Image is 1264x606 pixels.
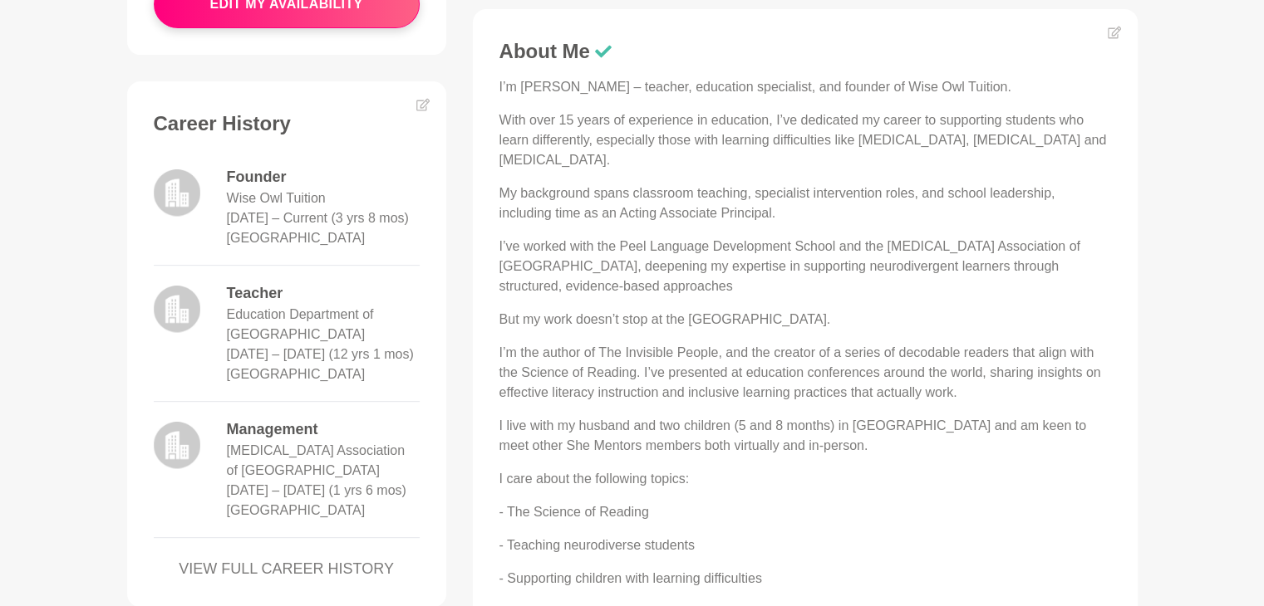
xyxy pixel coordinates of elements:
p: I care about the following topics: [499,469,1111,489]
p: But my work doesn’t stop at the [GEOGRAPHIC_DATA]. [499,310,1111,330]
p: My background spans classroom teaching, specialist intervention roles, and school leadership, inc... [499,183,1111,223]
time: [DATE] – [DATE] (12 yrs 1 mos) [227,347,414,361]
time: [DATE] – Current (3 yrs 8 mos) [227,211,409,225]
dd: January 2022 – Current (3 yrs 8 mos) [227,208,409,228]
dd: Teacher [227,282,420,305]
p: - Teaching neurodiverse students [499,535,1111,555]
a: VIEW FULL CAREER HISTORY [154,558,420,580]
p: I’m the author of The Invisible People, and the creator of a series of decodable readers that ali... [499,343,1111,403]
dd: Founder [227,166,420,188]
h3: Career History [154,111,420,136]
p: I’m [PERSON_NAME] – teacher, education specialist, and founder of Wise Owl Tuition. [499,77,1111,97]
img: logo [154,286,200,332]
p: - The Science of Reading [499,502,1111,522]
img: logo [154,422,200,468]
p: I’ve worked with the Peel Language Development School and the [MEDICAL_DATA] Association of [GEOG... [499,237,1111,296]
dd: [MEDICAL_DATA] Association of [GEOGRAPHIC_DATA] [227,441,420,481]
p: I live with my husband and two children (5 and 8 months) in [GEOGRAPHIC_DATA] and am keen to meet... [499,416,1111,456]
p: - Supporting children with learning difficulties [499,569,1111,589]
p: With over 15 years of experience in education, I’ve dedicated my career to supporting students wh... [499,110,1111,170]
img: logo [154,169,200,216]
dd: [GEOGRAPHIC_DATA] [227,501,366,520]
dd: January 2014 – July 2015 (1 yrs 6 mos) [227,481,406,501]
dd: Management [227,418,420,441]
dd: [GEOGRAPHIC_DATA] [227,364,366,384]
h3: About Me [499,39,1111,64]
dd: January 2010 – December 2021 (12 yrs 1 mos) [227,345,414,364]
dd: Education Department of [GEOGRAPHIC_DATA] [227,305,420,345]
time: [DATE] – [DATE] (1 yrs 6 mos) [227,483,406,497]
dd: [GEOGRAPHIC_DATA] [227,228,366,248]
dd: Wise Owl Tuition [227,188,326,208]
